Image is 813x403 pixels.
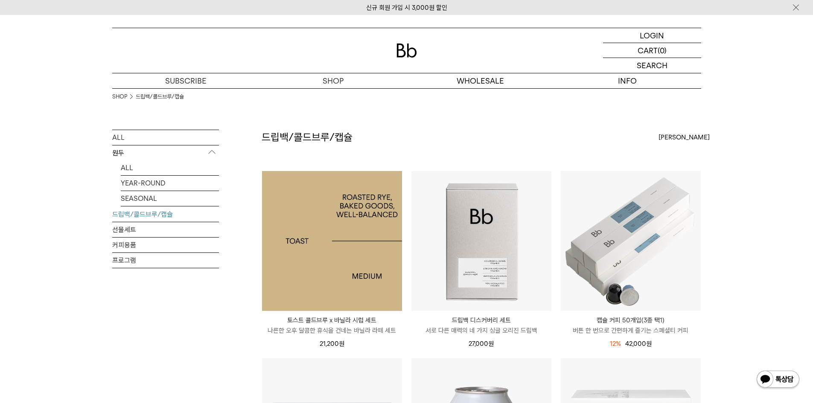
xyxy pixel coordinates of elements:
[262,171,402,311] a: 토스트 콜드브루 x 바닐라 시럽 세트
[561,171,701,311] img: 캡슐 커피 50개입(3종 택1)
[469,340,494,348] span: 27,000
[121,160,219,175] a: ALL
[603,43,701,58] a: CART (0)
[262,130,353,145] h2: 드립백/콜드브루/캡슐
[259,73,407,88] a: SHOP
[610,339,621,349] div: 12%
[112,238,219,252] a: 커피용품
[561,315,701,325] p: 캡슐 커피 50개입(3종 택1)
[411,315,551,325] p: 드립백 디스커버리 세트
[136,93,184,101] a: 드립백/콜드브루/캡슐
[646,340,652,348] span: 원
[262,315,402,336] a: 토스트 콜드브루 x 바닐라 시럽 세트 나른한 오후 달콤한 휴식을 건네는 바닐라 라떼 세트
[112,130,219,145] a: ALL
[658,43,667,58] p: (0)
[638,43,658,58] p: CART
[411,171,551,311] img: 드립백 디스커버리 세트
[407,73,554,88] p: WHOLESALE
[640,28,664,43] p: LOGIN
[561,315,701,336] a: 캡슐 커피 50개입(3종 택1) 버튼 한 번으로 간편하게 즐기는 스페셜티 커피
[121,176,219,191] a: YEAR-ROUND
[411,325,551,336] p: 서로 다른 매력의 네 가지 싱글 오리진 드립백
[112,207,219,222] a: 드립백/콜드브루/캡슐
[756,370,800,390] img: 카카오톡 채널 1:1 채팅 버튼
[320,340,344,348] span: 21,200
[262,171,402,311] img: 1000001202_add2_013.jpg
[659,132,710,142] span: [PERSON_NAME]
[112,222,219,237] a: 선물세트
[637,58,667,73] p: SEARCH
[112,253,219,268] a: 프로그램
[625,340,652,348] span: 42,000
[262,315,402,325] p: 토스트 콜드브루 x 바닐라 시럽 세트
[603,28,701,43] a: LOGIN
[366,4,447,12] a: 신규 회원 가입 시 3,000원 할인
[488,340,494,348] span: 원
[262,325,402,336] p: 나른한 오후 달콤한 휴식을 건네는 바닐라 라떼 세트
[554,73,701,88] p: INFO
[112,73,259,88] a: SUBSCRIBE
[112,93,127,101] a: SHOP
[561,325,701,336] p: 버튼 한 번으로 간편하게 즐기는 스페셜티 커피
[411,315,551,336] a: 드립백 디스커버리 세트 서로 다른 매력의 네 가지 싱글 오리진 드립백
[339,340,344,348] span: 원
[396,43,417,58] img: 로고
[112,145,219,161] p: 원두
[121,191,219,206] a: SEASONAL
